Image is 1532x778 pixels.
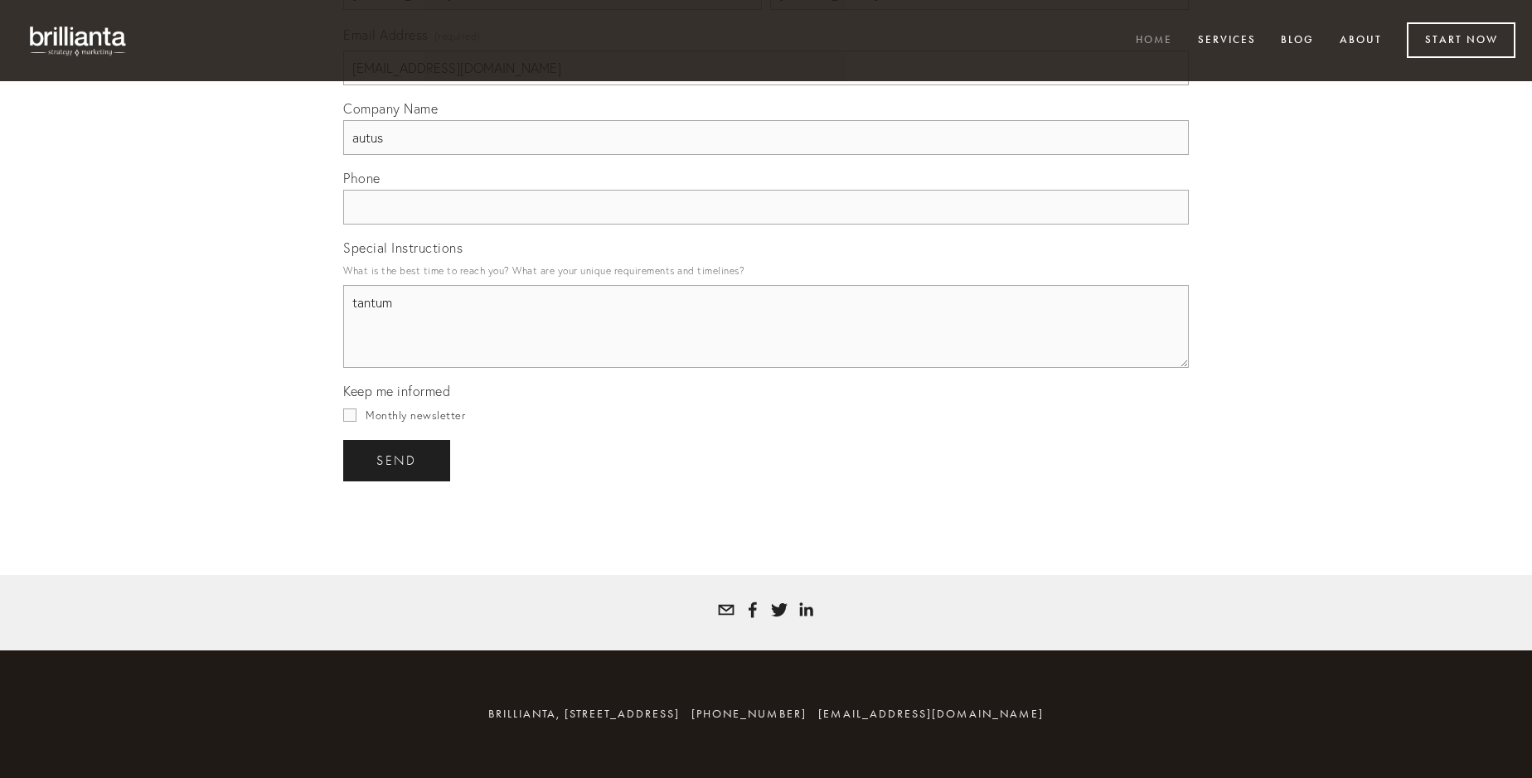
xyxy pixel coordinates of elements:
a: About [1329,27,1393,55]
span: Phone [343,170,381,186]
span: Monthly newsletter [366,408,465,422]
a: Tatyana White [798,602,814,618]
textarea: tantum [343,285,1189,368]
span: send [376,453,417,468]
input: Monthly newsletter [343,408,356,422]
span: [PHONE_NUMBER] [691,707,807,721]
a: Start Now [1407,22,1515,58]
a: Tatyana Bolotnikov White [744,602,761,618]
span: Special Instructions [343,239,463,256]
span: brillianta, [STREET_ADDRESS] [488,707,680,721]
span: Keep me informed [343,383,450,399]
a: tatyana@brillianta.com [718,602,734,618]
a: Services [1187,27,1267,55]
a: Tatyana White [771,602,788,618]
a: Blog [1270,27,1325,55]
a: Home [1125,27,1183,55]
span: Company Name [343,100,438,117]
button: sendsend [343,440,450,481]
img: brillianta - research, strategy, marketing [17,17,141,65]
a: [EMAIL_ADDRESS][DOMAIN_NAME] [818,707,1044,721]
p: What is the best time to reach you? What are your unique requirements and timelines? [343,259,1189,282]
